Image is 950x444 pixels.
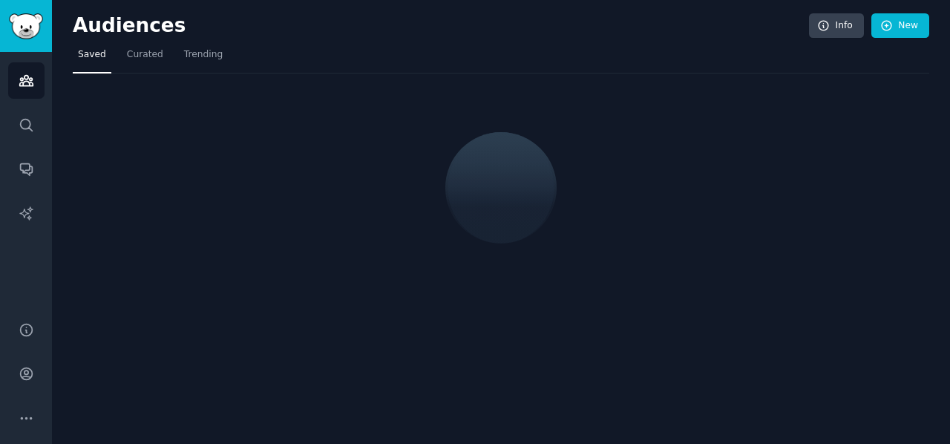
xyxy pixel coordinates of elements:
a: Info [809,13,864,39]
span: Trending [184,48,223,62]
h2: Audiences [73,14,809,38]
a: Saved [73,43,111,74]
a: Curated [122,43,168,74]
img: GummySearch logo [9,13,43,39]
a: New [871,13,929,39]
span: Saved [78,48,106,62]
span: Curated [127,48,163,62]
a: Trending [179,43,228,74]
